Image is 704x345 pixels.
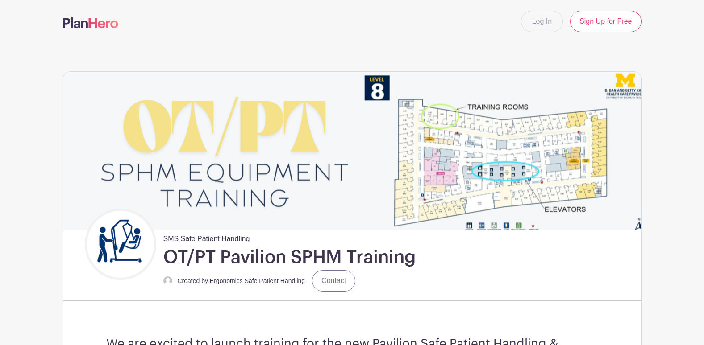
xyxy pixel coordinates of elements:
img: Untitled%20design.png [87,211,154,278]
img: default-ce2991bfa6775e67f084385cd625a349d9dcbb7a52a09fb2fda1e96e2d18dcdb.png [163,276,172,285]
small: Created by Ergonomics Safe Patient Handling [178,277,305,284]
a: Sign Up for Free [570,11,641,32]
img: event_banner_9671.png [63,72,641,230]
img: logo-507f7623f17ff9eddc593b1ce0a138ce2505c220e1c5a4e2b4648c50719b7d32.svg [63,17,118,28]
h1: OT/PT Pavilion SPHM Training [163,246,416,268]
a: Contact [312,270,355,292]
span: SMS Safe Patient Handling [163,230,250,244]
a: Log In [521,11,563,32]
